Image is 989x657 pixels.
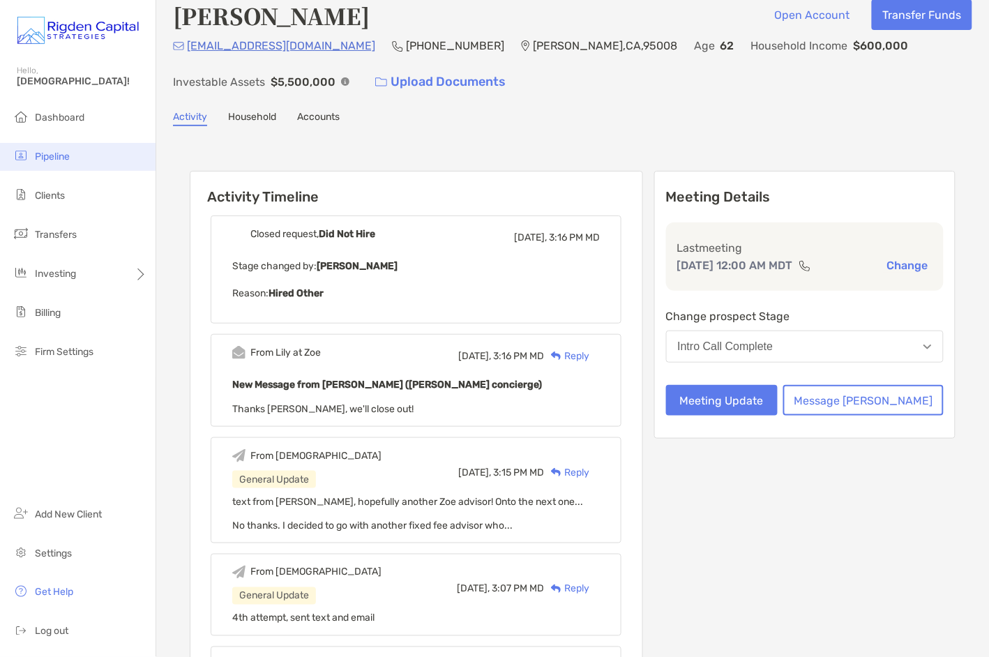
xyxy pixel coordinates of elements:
p: Age [694,37,715,54]
img: logout icon [13,622,29,639]
p: Meeting Details [666,188,944,206]
p: Reason: [232,285,600,302]
div: From Lily at Zoe [250,347,321,358]
span: Thanks [PERSON_NAME], we'll close out! [232,403,414,415]
span: Settings [35,547,72,559]
img: dashboard icon [13,108,29,125]
p: Last meeting [677,239,933,257]
p: [PHONE_NUMBER] [406,37,504,54]
span: text from [PERSON_NAME], hopefully another Zoe advisor! Onto the next one... No thanks. I decided... [232,496,583,531]
img: Event icon [232,449,246,462]
b: Did Not Hire [319,228,375,240]
div: Reply [544,465,589,480]
img: add_new_client icon [13,505,29,522]
p: [DATE] 12:00 AM MDT [677,257,793,274]
span: Pipeline [35,151,70,163]
div: From [DEMOGRAPHIC_DATA] [250,566,382,578]
b: Hired Other [269,287,324,299]
span: Firm Settings [35,346,93,358]
span: [DATE], [514,232,547,243]
a: Accounts [297,111,340,126]
div: Intro Call Complete [678,340,773,353]
span: [DEMOGRAPHIC_DATA]! [17,75,147,87]
span: 3:07 PM MD [492,583,544,595]
span: 4th attempt, sent text and email [232,612,375,624]
img: get-help icon [13,583,29,600]
img: transfers icon [13,225,29,242]
span: Get Help [35,587,73,598]
img: Reply icon [551,584,561,594]
p: $600,000 [854,37,909,54]
p: 62 [720,37,734,54]
div: General Update [232,587,316,605]
img: Reply icon [551,468,561,477]
img: Open dropdown arrow [923,345,932,349]
span: Billing [35,307,61,319]
span: [DATE], [458,350,491,362]
img: Event icon [232,346,246,359]
img: Event icon [232,566,246,579]
img: pipeline icon [13,147,29,164]
div: Closed request, [250,228,375,240]
p: Stage changed by: [232,257,600,275]
span: 3:16 PM MD [549,232,600,243]
h6: Activity Timeline [190,172,642,205]
span: [DATE], [457,583,490,595]
span: Add New Client [35,508,102,520]
img: communication type [799,260,811,271]
p: [EMAIL_ADDRESS][DOMAIN_NAME] [187,37,375,54]
button: Message [PERSON_NAME] [783,385,944,416]
img: Email Icon [173,42,184,50]
img: settings icon [13,544,29,561]
div: Reply [544,349,589,363]
img: firm-settings icon [13,342,29,359]
img: billing icon [13,303,29,320]
b: New Message from [PERSON_NAME] ([PERSON_NAME] concierge) [232,379,542,391]
button: Meeting Update [666,385,778,416]
span: Dashboard [35,112,84,123]
span: Clients [35,190,65,202]
p: Household Income [751,37,848,54]
b: [PERSON_NAME] [317,260,398,272]
span: 3:15 PM MD [493,467,544,478]
button: Intro Call Complete [666,331,944,363]
a: Activity [173,111,207,126]
img: Reply icon [551,352,561,361]
span: Transfers [35,229,77,241]
img: investing icon [13,264,29,281]
p: [PERSON_NAME] , CA , 95008 [533,37,677,54]
div: Reply [544,582,589,596]
div: General Update [232,471,316,488]
span: [DATE], [458,467,491,478]
img: button icon [375,77,387,87]
button: Change [883,258,933,273]
img: Phone Icon [392,40,403,52]
span: Investing [35,268,76,280]
a: Upload Documents [366,67,515,97]
img: Zoe Logo [17,6,139,56]
img: Event icon [232,227,246,241]
p: Change prospect Stage [666,308,944,325]
p: $5,500,000 [271,73,335,91]
span: 3:16 PM MD [493,350,544,362]
img: Info Icon [341,77,349,86]
div: From [DEMOGRAPHIC_DATA] [250,450,382,462]
p: Investable Assets [173,73,265,91]
a: Household [228,111,276,126]
img: clients icon [13,186,29,203]
span: Log out [35,626,68,637]
img: Location Icon [521,40,530,52]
